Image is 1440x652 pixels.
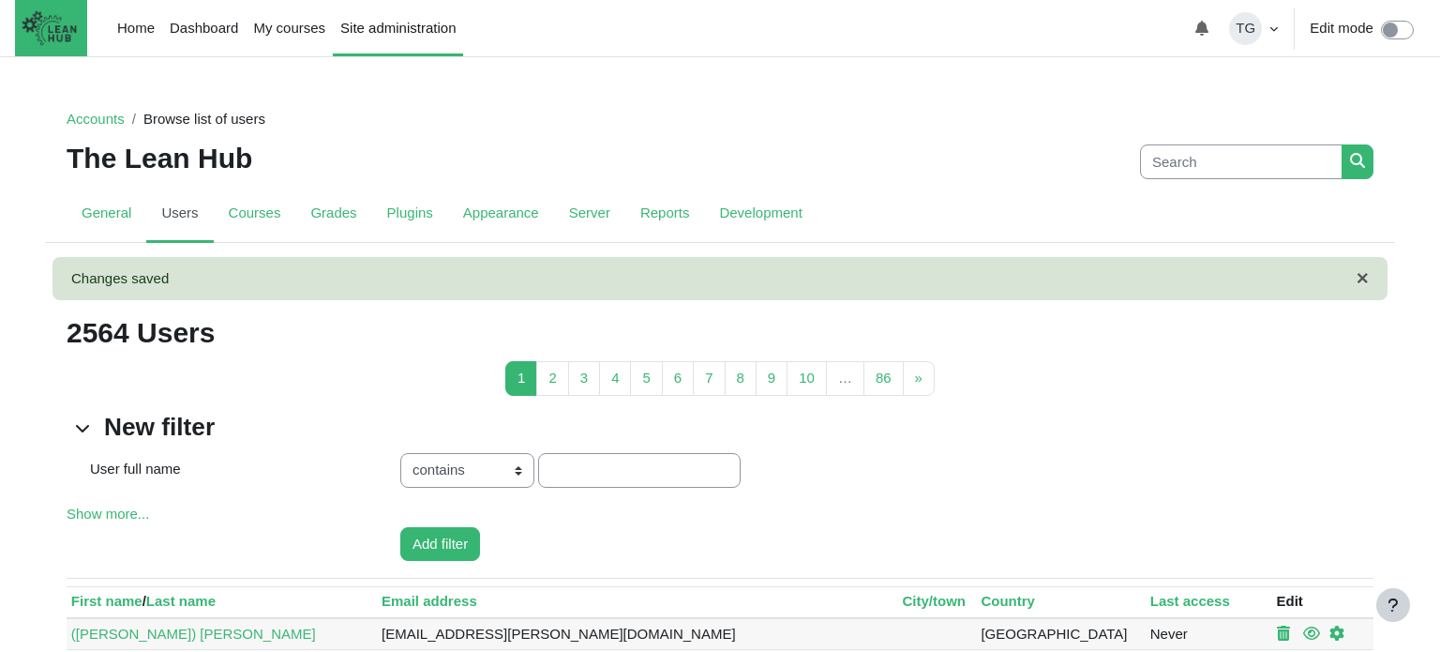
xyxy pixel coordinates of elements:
i: Delete [1276,626,1291,641]
span: » [915,370,922,386]
span: 6 [674,370,682,386]
span: 10 [799,370,815,386]
a: Suspend user account [1303,626,1326,642]
span: × [1357,266,1369,290]
span: 1 [517,370,525,386]
a: First name [71,593,142,609]
a: ([PERSON_NAME]) [PERSON_NAME] [71,626,316,642]
i: Suspend user account [1303,626,1318,641]
a: Appearance [448,187,554,243]
i: Edit [1329,626,1344,641]
h1: The Lean Hub [67,142,252,175]
a: Server [554,187,625,243]
span: 5 [642,370,650,386]
span: 2 [548,370,556,386]
span: Browse list of users [143,111,265,127]
span: 86 [876,370,892,386]
a: General [67,187,146,243]
span: 8 [737,370,744,386]
th: / [67,586,377,618]
span: 3 [580,370,588,386]
a: Reports [625,187,705,243]
a: Users [146,187,213,243]
nav: Page [67,357,1373,411]
td: [EMAIL_ADDRESS][PERSON_NAME][DOMAIN_NAME] [377,618,898,650]
input: Add filter [400,527,480,562]
span: 4 [611,370,619,386]
a: Last access [1150,593,1230,609]
a: Delete [1276,626,1298,642]
a: Grades [295,187,371,243]
nav: Navigation bar [67,101,265,138]
a: Courses [214,187,296,243]
td: [GEOGRAPHIC_DATA] [977,618,1146,650]
a: City/town [903,593,967,609]
h2: 2564 Users [67,316,1373,350]
a: Last name [146,593,216,609]
button: Show footer [1376,588,1410,622]
a: Plugins [372,187,448,243]
div: Changes saved [52,257,1387,301]
a: Country [981,593,1035,609]
img: The Lean Hub [15,4,83,53]
a: Show more... [67,506,149,522]
td: Never [1146,618,1272,650]
a: Edit [1329,626,1352,642]
a: Development [704,187,817,243]
span: TG [1229,12,1262,45]
a: Email address [382,593,477,609]
i: Toggle notifications menu [1194,21,1209,36]
input: Search [1140,144,1342,179]
th: Edit [1272,586,1364,618]
span: 9 [768,370,775,386]
p: User full name [90,459,181,490]
a: Accounts [67,111,125,127]
span: 7 [705,370,712,386]
label: Edit mode [1310,18,1373,39]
